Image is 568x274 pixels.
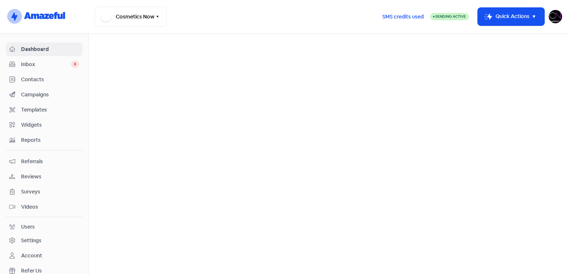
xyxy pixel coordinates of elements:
a: Dashboard [6,42,82,56]
span: SMS credits used [382,13,424,21]
a: Reports [6,133,82,147]
button: Cosmetics Now [95,7,167,27]
div: Users [21,223,35,231]
button: Quick Actions [478,8,544,25]
a: Surveys [6,185,82,199]
span: Videos [21,203,79,211]
a: Users [6,220,82,234]
a: Widgets [6,118,82,132]
a: SMS credits used [376,12,430,20]
a: Account [6,249,82,263]
span: Templates [21,106,79,114]
span: 0 [71,61,79,68]
a: Settings [6,234,82,247]
a: Campaigns [6,88,82,102]
a: Templates [6,103,82,117]
a: Contacts [6,73,82,86]
span: Surveys [21,188,79,196]
img: User [549,10,562,23]
a: Inbox 0 [6,58,82,71]
span: Contacts [21,76,79,83]
span: Inbox [21,61,71,68]
span: Dashboard [21,45,79,53]
a: Reviews [6,170,82,184]
span: Reviews [21,173,79,181]
div: Settings [21,237,41,244]
span: Widgets [21,121,79,129]
span: Sending Active [435,14,466,19]
span: Referrals [21,158,79,165]
div: Account [21,252,42,260]
a: Referrals [6,155,82,168]
a: Videos [6,200,82,214]
span: Reports [21,136,79,144]
a: Sending Active [430,12,469,21]
span: Campaigns [21,91,79,99]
